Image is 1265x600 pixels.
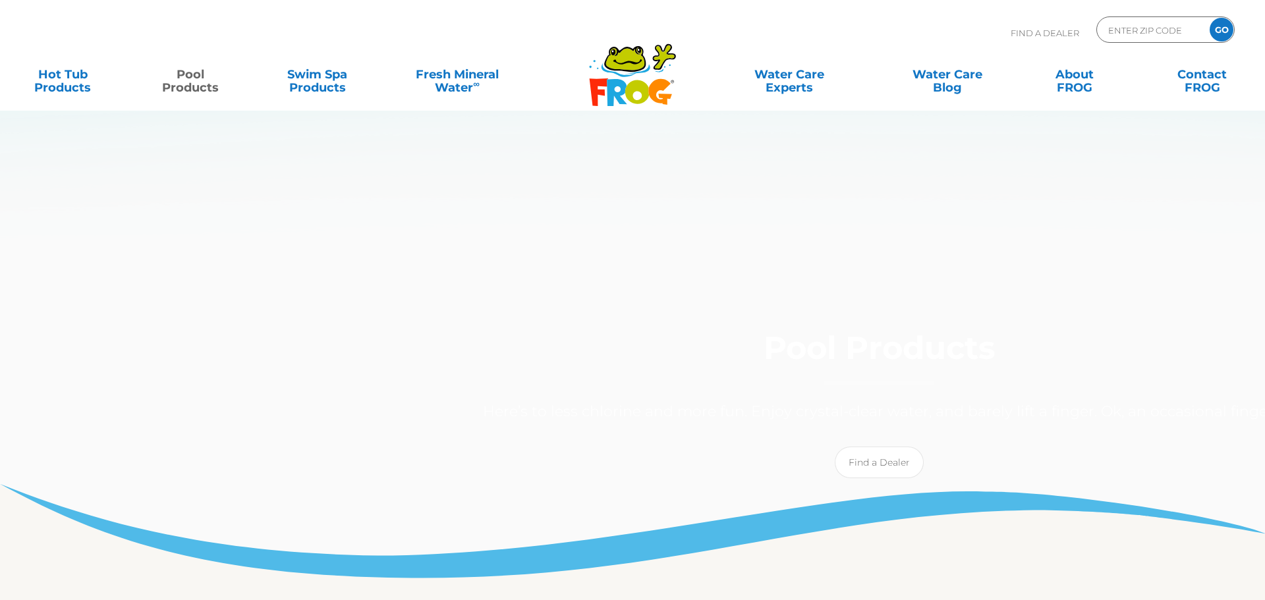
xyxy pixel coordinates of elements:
[1153,61,1252,88] a: ContactFROG
[708,61,869,88] a: Water CareExperts
[140,61,239,88] a: PoolProducts
[582,26,683,107] img: Frog Products Logo
[473,78,480,89] sup: ∞
[1011,16,1079,49] p: Find A Dealer
[268,61,367,88] a: Swim SpaProducts
[1025,61,1124,88] a: AboutFROG
[1210,18,1233,41] input: GO
[898,61,997,88] a: Water CareBlog
[13,61,112,88] a: Hot TubProducts
[395,61,519,88] a: Fresh MineralWater∞
[835,447,924,478] a: Find a Dealer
